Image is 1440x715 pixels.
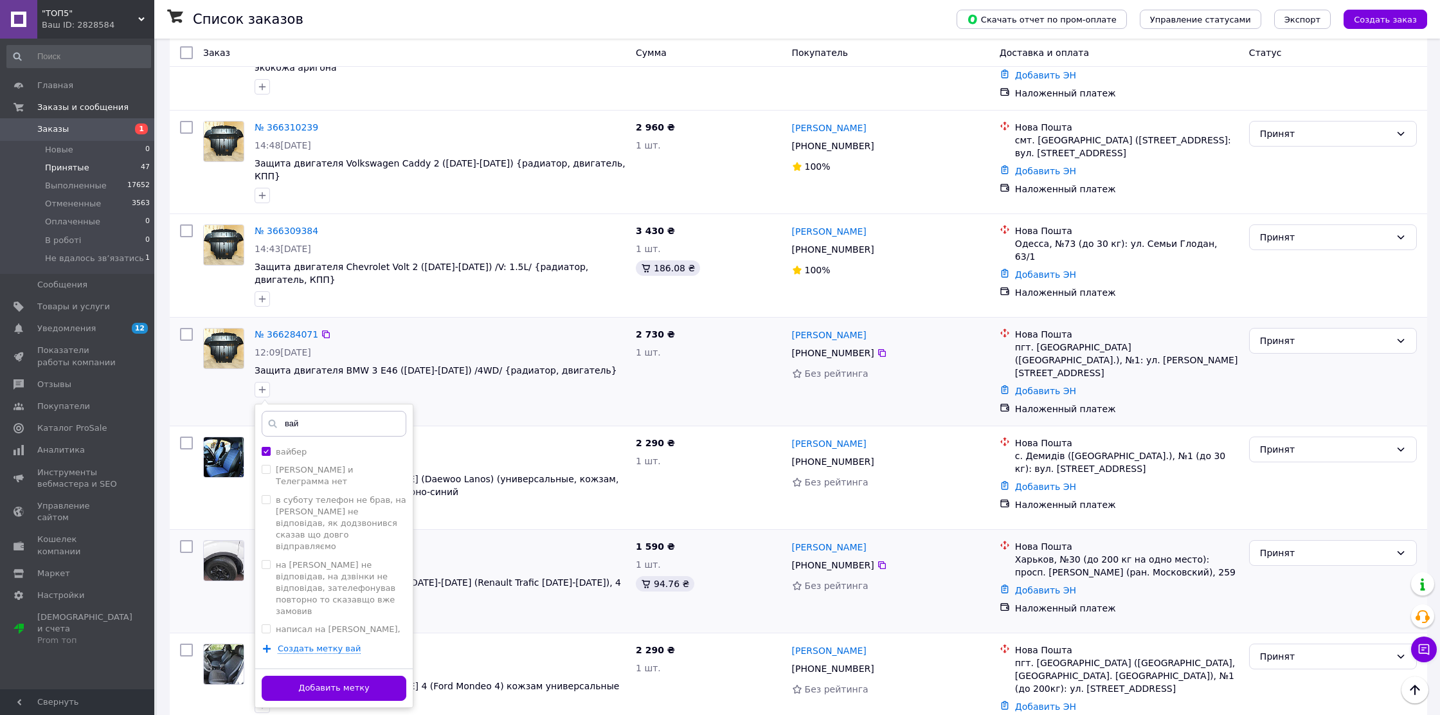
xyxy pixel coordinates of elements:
span: 1 шт. [636,456,661,466]
a: Фото товару [203,644,244,685]
a: Добавить ЭН [1015,585,1076,595]
span: 12 [132,323,148,334]
a: Фото товару [203,121,244,162]
span: 17652 [127,180,150,192]
span: 2 290 ₴ [636,645,675,655]
a: Защита двигателя Chevrolet Volt 2 ([DATE]-[DATE]) /V: 1.5L/ {радиатор, двигатель, КПП} [255,262,588,285]
div: Одесса, №73 (до 30 кг): ул. Семьи Глодан, 63/1 [1015,237,1239,263]
div: Нова Пошта [1015,437,1239,449]
span: В роботі [45,235,81,246]
label: на [PERSON_NAME] не відповідав, на дзвінки не відповідав, зателефонував повторно то сказавщо вже ... [276,560,395,617]
a: [PERSON_NAME] [792,644,867,657]
div: [PHONE_NUMBER] [789,453,877,471]
span: 100% [805,161,831,172]
span: Инструменты вебмастера и SEO [37,467,119,490]
span: 1 шт. [636,347,661,357]
div: Наложенный платеж [1015,87,1239,100]
span: 1 [145,253,150,264]
a: Фото товару [203,224,244,266]
span: Отзывы [37,379,71,390]
span: 14:48[DATE] [255,140,311,150]
button: Добавить метку [262,676,406,701]
div: Нова Пошта [1015,540,1239,553]
span: Каталог ProSale [37,422,107,434]
span: 2 730 ₴ [636,329,675,339]
img: Фото товару [204,541,244,581]
a: Добавить ЭН [1015,701,1076,712]
a: № 366310239 [255,122,318,132]
a: Фото товару [203,540,244,581]
span: 0 [145,144,150,156]
div: Нова Пошта [1015,644,1239,656]
span: Без рейтинга [805,477,869,487]
span: Доставка и оплата [1000,48,1089,58]
img: Фото товару [204,329,244,368]
img: Фото товару [204,644,244,684]
span: 1 [135,123,148,134]
span: 1 590 ₴ [636,541,675,552]
span: Показатели работы компании [37,345,119,368]
a: № 366309384 [255,226,318,236]
label: вайбер [276,447,307,457]
span: Без рейтинга [805,581,869,591]
span: Сообщения [37,279,87,291]
span: Главная [37,80,73,91]
div: Принят [1260,334,1390,348]
div: Принят [1260,230,1390,244]
a: Добавить ЭН [1015,386,1076,396]
span: 0 [145,235,150,246]
span: Новые [45,144,73,156]
div: [PHONE_NUMBER] [789,344,877,362]
button: Чат с покупателем [1411,637,1437,662]
img: Фото товару [204,437,244,477]
span: 2 960 ₴ [636,122,675,132]
label: написал на [PERSON_NAME], сам отменил [276,624,401,646]
span: 100% [805,265,831,275]
button: Управление статусами [1140,10,1261,29]
a: Создать заказ [1331,14,1427,24]
span: Не вдалось звʼязатись [45,253,144,264]
span: [DEMOGRAPHIC_DATA] и счета [37,611,132,647]
div: Наложенный платеж [1015,403,1239,415]
button: Создать заказ [1344,10,1427,29]
div: Наложенный платеж [1015,498,1239,511]
span: 47 [141,162,150,174]
div: Нова Пошта [1015,328,1239,341]
a: Чехлы на сиденье [PERSON_NAME] 4 (Ford Mondeo 4) кожзам универсальные [255,681,619,691]
span: Защита двигателя Volkswagen Caddy 2 ([DATE]-[DATE]) {радиатор, двигатель, КПП} [255,158,625,181]
span: Настройки [37,590,84,601]
div: Принят [1260,127,1390,141]
img: Фото товару [204,225,244,265]
a: Фото товару [203,328,244,369]
a: [PERSON_NAME] [792,541,867,554]
span: Без рейтинга [805,368,869,379]
span: Сумма [636,48,667,58]
span: 12:09[DATE] [255,347,311,357]
div: Принят [1260,546,1390,560]
div: Нова Пошта [1015,224,1239,237]
span: Заказ [203,48,230,58]
button: Экспорт [1274,10,1331,29]
div: Наложенный платеж [1015,183,1239,195]
label: в суботу телефон не брав, на [PERSON_NAME] не відповідав, як додзвонився сказав що довго відправл... [276,495,406,552]
label: [PERSON_NAME] и Телеграмма нет [276,465,354,486]
span: 1 шт. [636,559,661,570]
span: "ТОП5" [42,8,138,19]
button: Скачать отчет по пром-оплате [957,10,1127,29]
span: Маркет [37,568,70,579]
button: Наверх [1401,676,1428,703]
span: Выполненные [45,180,107,192]
a: Защита двигателя BMW 3 E46 ([DATE]-[DATE]) /4WD/ {радиатор, двигатель} [255,365,617,376]
a: Накладки на арки Рено Трафик [DATE]-[DATE] (Renault Trafic [DATE]-[DATE]), 4 шт, черные, АВС [255,577,621,601]
span: Экспорт [1284,15,1320,24]
div: Нова Пошта [1015,121,1239,134]
span: Чехлы на сиденья [PERSON_NAME] (Daewoo Lanos) (универсальные, кожзам, с отдельным подголовником) ... [255,474,618,497]
div: [PHONE_NUMBER] [789,240,877,258]
span: Заказы [37,123,69,135]
div: Наложенный платеж [1015,602,1239,615]
div: Харьков, №30 (до 200 кг на одно место): просп. [PERSON_NAME] (ран. Московский), 259 [1015,553,1239,579]
span: Без рейтинга [805,684,869,694]
div: 94.76 ₴ [636,576,694,592]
